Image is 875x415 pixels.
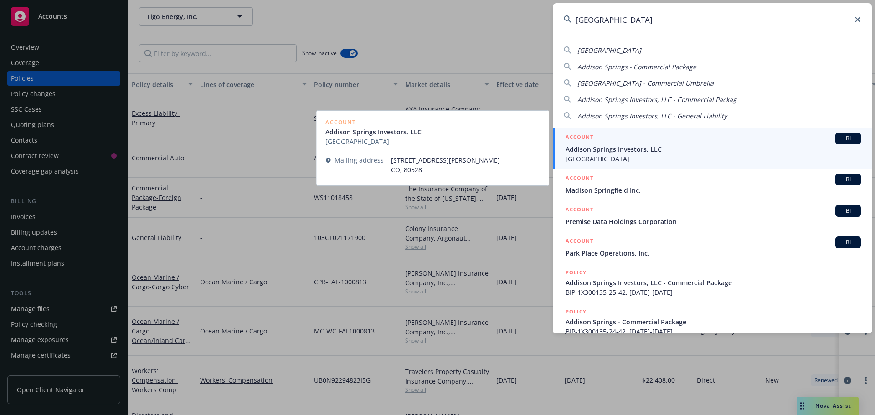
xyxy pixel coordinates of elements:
span: BI [839,238,857,246]
span: Premise Data Holdings Corporation [566,217,861,226]
span: Park Place Operations, Inc. [566,248,861,258]
span: BI [839,207,857,215]
span: [GEOGRAPHIC_DATA] [566,154,861,164]
h5: ACCOUNT [566,133,593,143]
a: ACCOUNTBIPremise Data Holdings Corporation [553,200,872,231]
span: BIP-1X300135-24-42, [DATE]-[DATE] [566,327,861,336]
a: ACCOUNTBIMadison Springfield Inc. [553,169,872,200]
span: Addison Springs Investors, LLC [566,144,861,154]
a: ACCOUNTBIAddison Springs Investors, LLC[GEOGRAPHIC_DATA] [553,128,872,169]
span: BIP-1X300135-25-42, [DATE]-[DATE] [566,287,861,297]
span: Madison Springfield Inc. [566,185,861,195]
h5: ACCOUNT [566,236,593,247]
input: Search... [553,3,872,36]
span: BI [839,175,857,184]
span: Addison Springs Investors, LLC - General Liability [577,112,727,120]
span: Addison Springs Investors, LLC - Commercial Packag [577,95,736,104]
h5: ACCOUNT [566,174,593,184]
a: POLICYAddison Springs - Commercial PackageBIP-1X300135-24-42, [DATE]-[DATE] [553,302,872,341]
span: Addison Springs - Commercial Package [577,62,696,71]
a: POLICYAddison Springs Investors, LLC - Commercial PackageBIP-1X300135-25-42, [DATE]-[DATE] [553,263,872,302]
span: Addison Springs - Commercial Package [566,317,861,327]
h5: ACCOUNT [566,205,593,216]
h5: POLICY [566,268,587,277]
span: BI [839,134,857,143]
span: [GEOGRAPHIC_DATA] [577,46,641,55]
span: [GEOGRAPHIC_DATA] - Commercial Umbrella [577,79,714,87]
h5: POLICY [566,307,587,316]
span: Addison Springs Investors, LLC - Commercial Package [566,278,861,287]
a: ACCOUNTBIPark Place Operations, Inc. [553,231,872,263]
